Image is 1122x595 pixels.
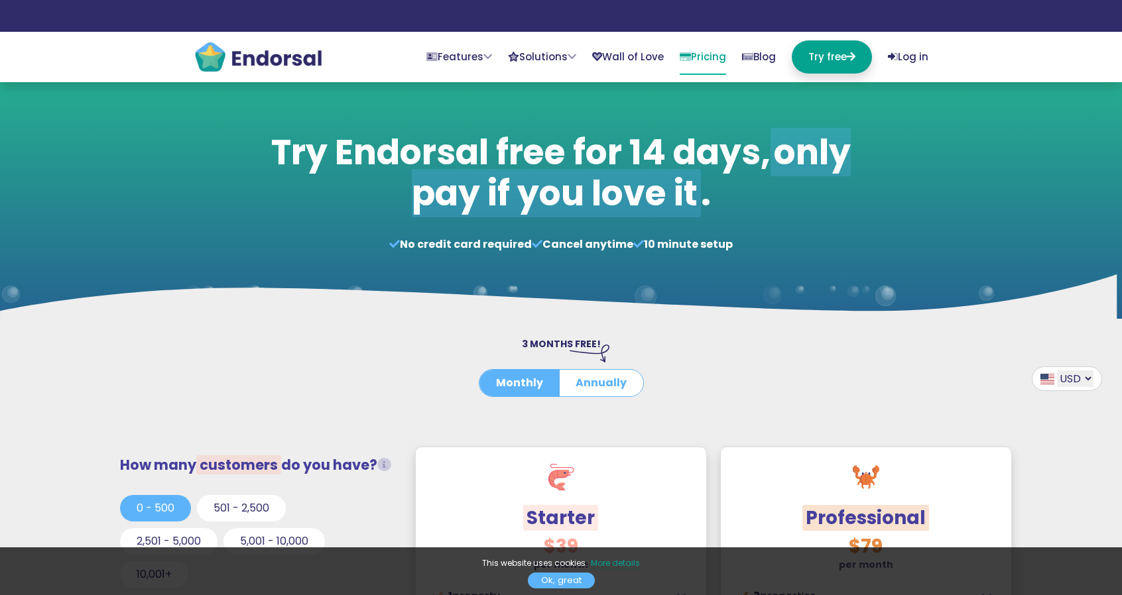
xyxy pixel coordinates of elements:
[120,495,191,521] button: 0 - 500
[528,572,595,588] a: Ok, great
[426,40,492,74] a: Features
[849,533,883,559] span: $79
[13,557,1109,569] p: This website uses cookies.
[591,557,640,570] a: More details
[592,40,664,74] a: Wall of Love
[223,528,325,555] button: 5,001 - 10,000
[377,458,391,472] i: Total customers from whom you request testimonials/reviews.
[888,40,928,74] a: Log in
[120,528,218,555] button: 2,501 - 5,000
[680,40,726,75] a: Pricing
[196,455,281,474] span: customers
[548,464,574,490] img: shrimp.svg
[523,505,598,531] span: Starter
[853,464,879,490] img: crab.svg
[479,370,560,396] button: Monthly
[412,128,851,217] span: only pay if you love it
[194,40,323,74] img: endorsal-logo@2x.png
[544,533,578,559] span: $39
[265,237,858,252] p: No credit card required Cancel anytime 10 minute setup
[522,337,601,351] span: 3 MONTHS FREE!
[559,370,643,396] button: Annually
[120,457,392,473] h3: How many do you have?
[570,345,609,362] img: arrow-right-down.svg
[508,40,576,74] a: Solutions
[265,132,858,215] h1: Try Endorsal free for 14 days, .
[792,40,872,74] a: Try free
[742,40,776,74] a: Blog
[802,505,929,531] span: Professional
[197,495,286,521] button: 501 - 2,500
